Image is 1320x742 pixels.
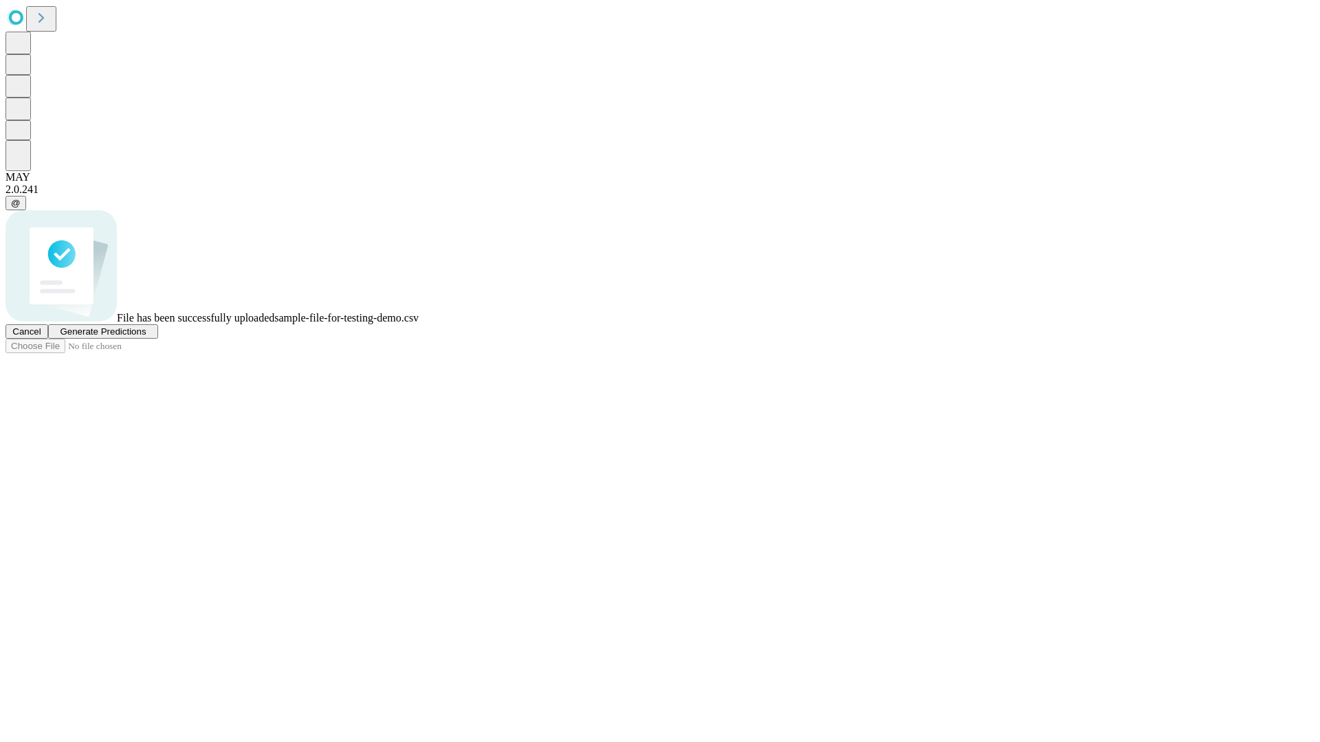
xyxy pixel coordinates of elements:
span: @ [11,198,21,208]
button: Cancel [5,324,48,339]
span: File has been successfully uploaded [117,312,274,324]
div: MAY [5,171,1314,183]
button: @ [5,196,26,210]
span: Cancel [12,326,41,337]
span: sample-file-for-testing-demo.csv [274,312,419,324]
div: 2.0.241 [5,183,1314,196]
button: Generate Predictions [48,324,158,339]
span: Generate Predictions [60,326,146,337]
